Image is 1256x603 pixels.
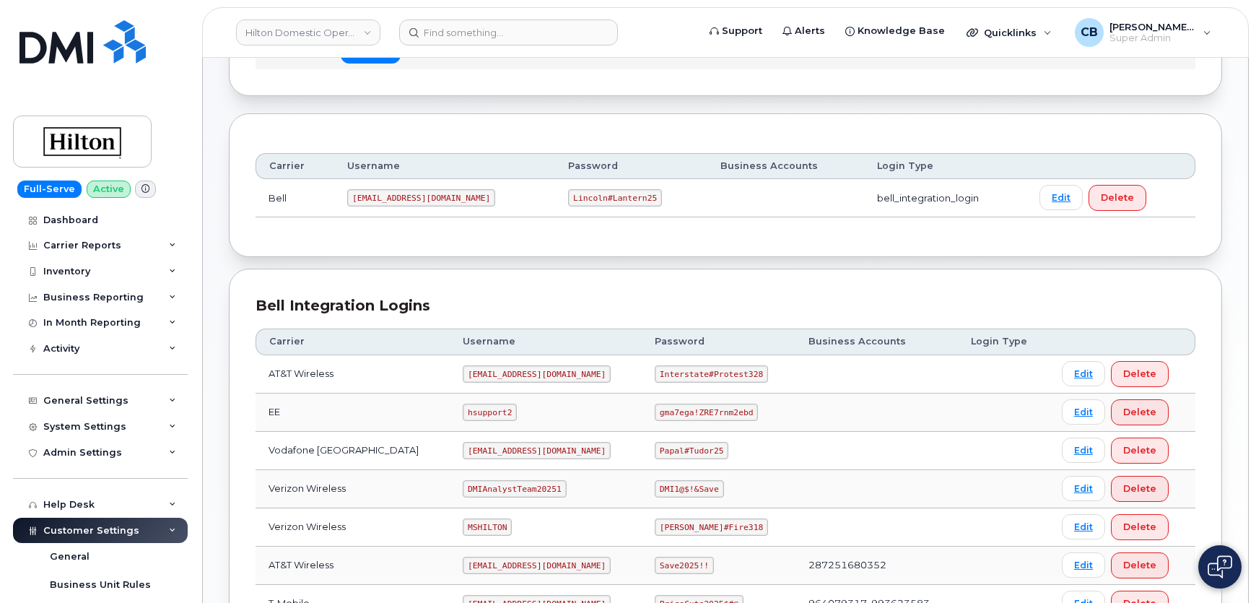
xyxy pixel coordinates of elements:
code: Lincoln#Lantern25 [568,189,662,207]
span: Delete [1123,367,1156,381]
code: Save2025!! [655,557,714,574]
td: Verizon Wireless [256,508,450,547]
div: Chris Brian [1065,18,1221,47]
code: Interstate#Protest328 [655,365,768,383]
button: Delete [1089,185,1146,211]
a: Knowledge Base [835,17,955,45]
span: Delete [1123,405,1156,419]
a: Edit [1062,399,1105,425]
code: [EMAIL_ADDRESS][DOMAIN_NAME] [463,557,611,574]
a: Edit [1062,552,1105,578]
code: DMI1@$!&Save [655,480,723,498]
code: [EMAIL_ADDRESS][DOMAIN_NAME] [463,442,611,459]
th: Login Type [864,153,1026,179]
th: Business Accounts [707,153,864,179]
div: Quicklinks [956,18,1062,47]
th: Username [450,329,642,355]
code: [EMAIL_ADDRESS][DOMAIN_NAME] [347,189,495,207]
code: Papal#Tudor25 [655,442,728,459]
span: CB [1081,24,1098,41]
a: Edit [1039,185,1083,210]
th: Password [555,153,707,179]
td: AT&T Wireless [256,355,450,394]
code: hsupport2 [463,404,517,421]
span: Support [722,24,762,38]
td: Vodafone [GEOGRAPHIC_DATA] [256,432,450,470]
th: Login Type [958,329,1049,355]
a: Edit [1062,361,1105,386]
th: Username [334,153,555,179]
th: Password [642,329,795,355]
code: MSHILTON [463,519,512,536]
a: Support [699,17,772,45]
span: Delete [1101,191,1134,204]
button: Delete [1111,514,1169,540]
th: Carrier [256,329,450,355]
a: Hilton Domestic Operating Company Inc [236,19,380,45]
th: Carrier [256,153,334,179]
td: Bell [256,179,334,217]
button: Delete [1111,399,1169,425]
button: Delete [1111,438,1169,464]
span: [PERSON_NAME] [PERSON_NAME] [1109,21,1196,32]
span: Delete [1123,482,1156,495]
a: Edit [1062,438,1105,463]
a: Alerts [772,17,835,45]
td: bell_integration_login [864,179,1026,217]
span: Delete [1123,443,1156,457]
code: DMIAnalystTeam20251 [463,480,566,498]
td: 287251680352 [795,547,958,585]
span: Alerts [795,24,825,38]
a: Edit [1062,476,1105,501]
span: Knowledge Base [858,24,945,38]
button: Delete [1111,552,1169,578]
th: Business Accounts [795,329,958,355]
a: Edit [1062,514,1105,539]
span: Super Admin [1109,32,1196,44]
button: Delete [1111,476,1169,502]
code: [EMAIL_ADDRESS][DOMAIN_NAME] [463,365,611,383]
code: [PERSON_NAME]#Fire318 [655,519,768,536]
span: Quicklinks [984,27,1037,38]
code: gma7ega!ZRE7rnm2ebd [655,404,758,421]
input: Find something... [399,19,618,45]
img: Open chat [1208,555,1232,578]
td: AT&T Wireless [256,547,450,585]
td: EE [256,394,450,432]
div: Bell Integration Logins [256,295,1195,316]
span: Delete [1123,558,1156,572]
td: Verizon Wireless [256,470,450,508]
button: Delete [1111,361,1169,387]
span: Delete [1123,520,1156,534]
